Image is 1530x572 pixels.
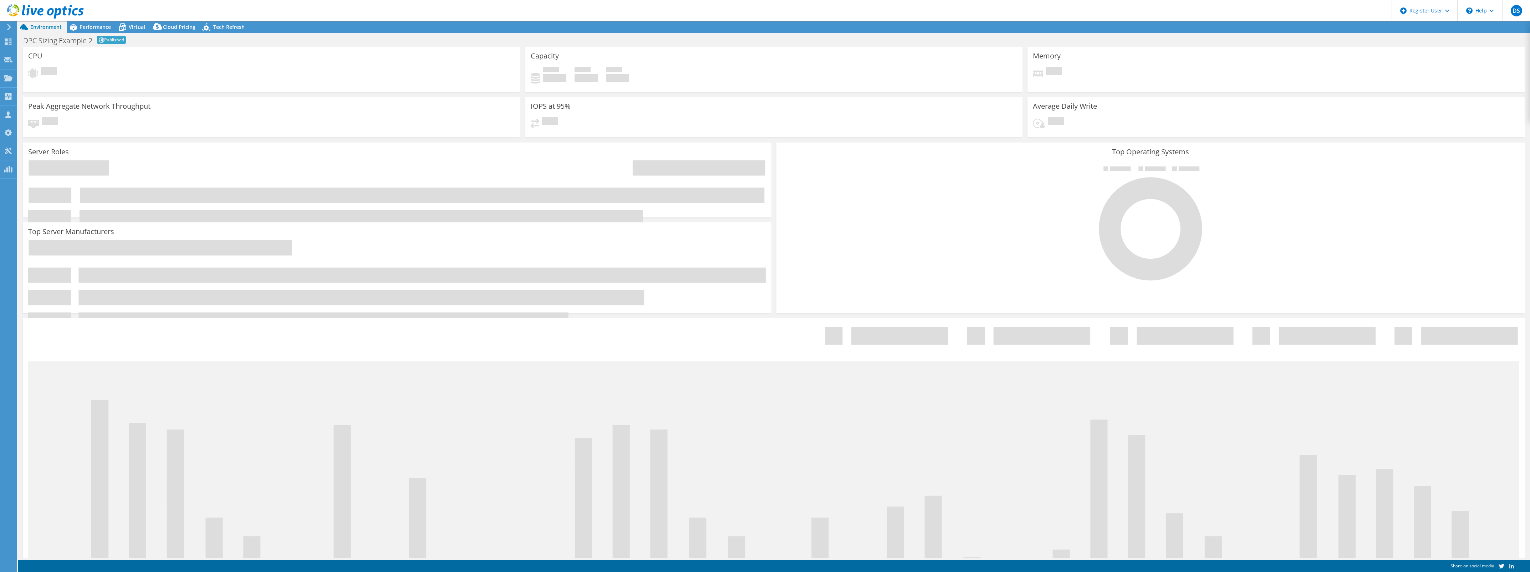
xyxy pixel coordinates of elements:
[543,74,566,82] h4: 0 GiB
[1048,117,1064,127] span: Pending
[575,67,591,74] span: Free
[1033,52,1061,60] h3: Memory
[23,37,92,44] h1: DPC Sizing Example 2
[28,228,114,236] h3: Top Server Manufacturers
[28,52,42,60] h3: CPU
[606,74,629,82] h4: 0 GiB
[542,117,558,127] span: Pending
[543,67,559,74] span: Used
[575,74,598,82] h4: 0 GiB
[1033,102,1097,110] h3: Average Daily Write
[1466,7,1473,14] svg: \n
[163,24,195,30] span: Cloud Pricing
[80,24,111,30] span: Performance
[97,36,126,44] span: Published
[531,102,571,110] h3: IOPS at 95%
[42,117,58,127] span: Pending
[606,67,622,74] span: Total
[1511,5,1522,16] span: DS
[1046,67,1062,77] span: Pending
[531,52,559,60] h3: Capacity
[28,148,69,156] h3: Server Roles
[782,148,1520,156] h3: Top Operating Systems
[129,24,145,30] span: Virtual
[30,24,62,30] span: Environment
[213,24,245,30] span: Tech Refresh
[28,102,151,110] h3: Peak Aggregate Network Throughput
[41,67,57,77] span: Pending
[1450,563,1494,569] span: Share on social media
